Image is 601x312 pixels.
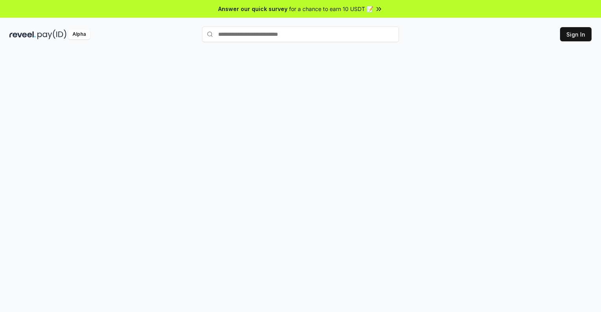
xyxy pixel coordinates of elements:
[9,30,36,39] img: reveel_dark
[68,30,90,39] div: Alpha
[218,5,288,13] span: Answer our quick survey
[560,27,592,41] button: Sign In
[289,5,373,13] span: for a chance to earn 10 USDT 📝
[37,30,67,39] img: pay_id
